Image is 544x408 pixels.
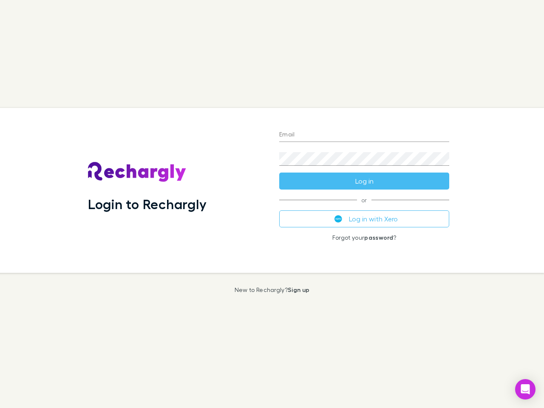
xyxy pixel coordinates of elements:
a: password [364,234,393,241]
h1: Login to Rechargly [88,196,207,212]
button: Log in with Xero [279,210,449,227]
p: Forgot your ? [279,234,449,241]
button: Log in [279,173,449,190]
img: Rechargly's Logo [88,162,187,182]
p: New to Rechargly? [235,286,310,293]
a: Sign up [288,286,309,293]
div: Open Intercom Messenger [515,379,535,399]
img: Xero's logo [334,215,342,223]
